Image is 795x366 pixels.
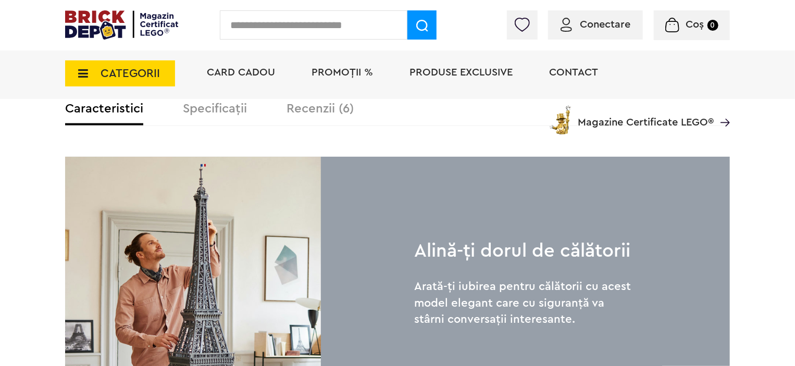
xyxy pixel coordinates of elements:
span: CATEGORII [101,68,160,79]
span: Magazine Certificate LEGO® [578,104,714,128]
h2: Alină-ți dorul de călătorii [415,242,637,260]
p: Arată-ți iubirea pentru călătorii cu acest model elegant care cu siguranță va stârni conversații ... [415,278,637,328]
a: PROMOȚII % [312,67,373,78]
small: 0 [707,20,718,31]
a: Conectare [561,19,630,30]
a: Magazine Certificate LEGO® [714,104,730,114]
a: Card Cadou [207,67,275,78]
a: Produse exclusive [409,67,513,78]
a: Contact [549,67,598,78]
span: Conectare [580,19,630,30]
span: Coș [686,19,704,30]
